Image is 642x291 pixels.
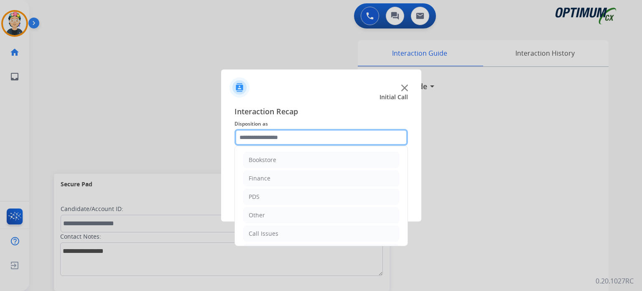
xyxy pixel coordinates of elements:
img: contactIcon [229,77,250,98]
div: Bookstore [249,156,276,164]
span: Disposition as [234,119,408,129]
p: 0.20.1027RC [596,276,634,286]
div: PDS [249,193,260,201]
div: Other [249,211,265,219]
span: Initial Call [380,93,408,101]
span: Interaction Recap [234,106,408,119]
div: Call Issues [249,229,278,238]
div: Finance [249,174,270,183]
